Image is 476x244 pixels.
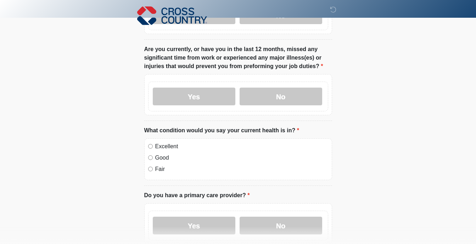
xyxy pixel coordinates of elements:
label: Do you have a primary care provider? [144,191,250,200]
input: Fair [148,167,153,171]
label: Good [155,154,328,162]
label: Yes [153,217,235,234]
input: Excellent [148,144,153,149]
label: No [240,88,322,105]
label: Yes [153,88,235,105]
label: Are you currently, or have you in the last 12 months, missed any significant time from work or ex... [144,45,332,71]
label: Fair [155,165,328,173]
label: No [240,217,322,234]
img: Cross Country Logo [137,5,207,26]
label: Excellent [155,142,328,151]
input: Good [148,155,153,160]
label: What condition would you say your current health is in? [144,126,299,135]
